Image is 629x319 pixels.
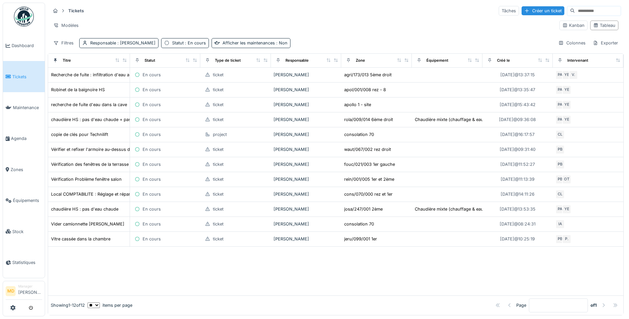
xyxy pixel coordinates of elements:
[562,115,571,124] div: YE
[51,131,108,138] div: copie de clés pour Technilift
[222,40,287,46] div: Afficher les maintenances
[569,70,578,80] div: V.
[143,101,161,108] div: En cours
[591,302,597,308] strong: of 1
[51,87,105,93] div: Robinet de la baignoire HS
[11,135,42,142] span: Agenda
[500,101,535,108] div: [DATE] @ 15:43:42
[501,176,535,182] div: [DATE] @ 11:13:39
[213,191,223,197] div: ticket
[555,115,565,124] div: PA
[555,38,589,48] div: Colonnes
[344,101,371,108] div: apollo 1 - site
[274,72,339,78] div: [PERSON_NAME]
[274,176,339,182] div: [PERSON_NAME]
[500,221,535,227] div: [DATE] @ 08:24:31
[143,87,161,93] div: En cours
[213,161,223,167] div: ticket
[213,131,227,138] div: project
[562,100,571,109] div: YE
[555,220,565,229] div: IA
[590,38,621,48] div: Exporter
[522,6,564,15] div: Créer un ticket
[562,22,585,29] div: Kanban
[555,145,565,154] div: PB
[555,70,565,80] div: PA
[11,166,42,173] span: Zones
[426,58,448,63] div: Équipement
[275,40,287,45] span: : Non
[3,216,45,247] a: Stock
[499,6,519,16] div: Tâches
[14,7,34,27] img: Badge_color-CXgf-gQk.svg
[344,131,374,138] div: consolation 70
[12,74,42,80] span: Tickets
[274,161,339,167] div: [PERSON_NAME]
[116,40,156,45] span: : [PERSON_NAME]
[500,72,535,78] div: [DATE] @ 13:37:15
[500,161,535,167] div: [DATE] @ 11:52:27
[555,175,565,184] div: PB
[213,87,223,93] div: ticket
[344,87,386,93] div: apol/001/008 rez - 8
[356,58,365,63] div: Zone
[51,176,122,182] div: Vérification Problème fenêtre salon
[13,197,42,204] span: Équipements
[213,206,223,212] div: ticket
[3,154,45,185] a: Zones
[143,131,161,138] div: En cours
[500,87,535,93] div: [DATE] @ 13:35:47
[500,206,535,212] div: [DATE] @ 13:53:35
[593,22,615,29] div: Tableau
[562,85,571,95] div: YE
[274,221,339,227] div: [PERSON_NAME]
[51,161,129,167] div: Vérification des fenêtres de la terrasse
[555,190,565,199] div: CL
[50,21,82,30] div: Modèles
[215,58,241,63] div: Type de ticket
[415,206,501,212] div: Chaudière mixte (chauffage & eau chaude)
[213,236,223,242] div: ticket
[562,234,571,244] div: P.
[274,101,339,108] div: [PERSON_NAME]
[88,302,132,308] div: items per page
[13,104,42,111] span: Maintenance
[12,42,42,49] span: Dashboard
[213,221,223,227] div: ticket
[213,176,223,182] div: ticket
[344,191,393,197] div: cons/070/000 rez et 1er
[562,205,571,214] div: YE
[143,161,161,167] div: En cours
[143,206,161,212] div: En cours
[562,175,571,184] div: OT
[51,116,159,123] div: chaudière HS : pas d'eau chaude + pas de chauffage
[213,146,223,153] div: ticket
[344,72,392,78] div: agri/173/013 5ème droit
[344,206,383,212] div: josa/247/001 2ème
[500,236,535,242] div: [DATE] @ 10:25:19
[274,146,339,153] div: [PERSON_NAME]
[3,247,45,278] a: Statistiques
[274,206,339,212] div: [PERSON_NAME]
[497,58,510,63] div: Créé le
[12,228,42,235] span: Stock
[51,101,127,108] div: recherche de fuite d'eau dans la cave
[555,100,565,109] div: PA
[3,123,45,154] a: Agenda
[555,160,565,169] div: PB
[500,146,535,153] div: [DATE] @ 09:31:40
[344,236,377,242] div: jeru/099/001 1er
[501,191,535,197] div: [DATE] @ 14:11:26
[51,191,163,197] div: Local COMPTABILITE : Réglage et réparation des stores
[18,284,42,289] div: Manager
[274,116,339,123] div: [PERSON_NAME]
[344,221,374,227] div: consolation 70
[555,130,565,139] div: CL
[12,259,42,266] span: Statistiques
[6,286,16,296] li: MD
[143,72,161,78] div: En cours
[184,40,206,45] span: : En cours
[3,185,45,216] a: Équipements
[6,284,42,300] a: MD Manager[PERSON_NAME]
[344,176,394,182] div: rein/001/005 1er et 2ème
